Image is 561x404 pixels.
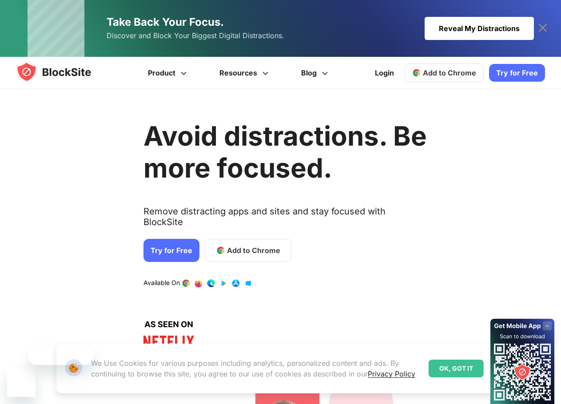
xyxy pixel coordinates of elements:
[143,120,427,184] h1: Avoid distractions. Be more focused.
[143,279,180,288] text: Available On
[368,369,415,378] a: Privacy Policy
[205,239,291,262] a: Add to Chrome
[107,29,284,42] span: Discover and Block Your Biggest Digital Distractions.
[7,368,36,397] iframe: 메시징 창을 시작하는 버튼
[91,358,421,379] p: We Use Cookies for various purposes including analytics, personalized content and ads. By continu...
[133,57,204,89] a: Product
[204,57,286,89] a: Resources
[489,64,545,82] a: Try for Free
[143,206,427,234] text: Remove distracting apps and sites and stay focused with BlockSite
[412,68,421,77] img: chrome-icon.svg
[425,17,534,40] div: Reveal My Distractions
[405,63,484,82] a: Add to Chrome
[28,345,93,365] iframe: 회사에서 보낸 메시지
[107,16,224,28] span: Take Back Your Focus.
[16,61,108,83] img: blocksite-icon.5d769676.svg
[423,68,476,77] span: Add to Chrome
[429,360,484,377] div: OK, GOT IT
[227,245,280,256] span: Add to Chrome
[286,57,346,89] a: Blog
[143,239,199,262] a: Try for Free
[370,62,399,83] a: Login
